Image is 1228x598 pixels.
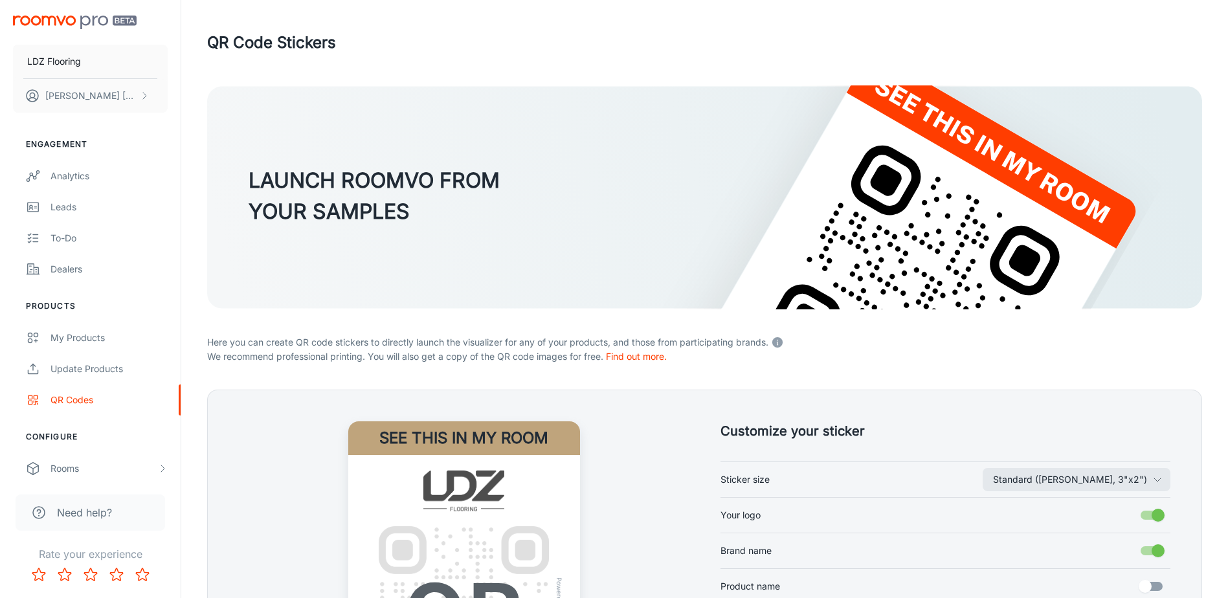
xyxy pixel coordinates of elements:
[720,472,770,487] span: Sticker size
[52,562,78,588] button: Rate 2 star
[207,31,336,54] h1: QR Code Stickers
[381,471,547,513] img: LDZ Flooring
[26,562,52,588] button: Rate 1 star
[129,562,155,588] button: Rate 5 star
[720,508,761,522] span: Your logo
[50,262,168,276] div: Dealers
[50,231,168,245] div: To-do
[50,393,168,407] div: QR Codes
[27,54,81,69] p: LDZ Flooring
[50,200,168,214] div: Leads
[720,544,772,558] span: Brand name
[249,165,500,227] h3: LAUNCH ROOMVO FROM YOUR SAMPLES
[207,333,1202,349] p: Here you can create QR code stickers to directly launch the visualizer for any of your products, ...
[45,89,137,103] p: [PERSON_NAME] [PERSON_NAME]
[78,562,104,588] button: Rate 3 star
[50,461,157,476] div: Rooms
[10,546,170,562] p: Rate your experience
[720,579,780,593] span: Product name
[50,331,168,345] div: My Products
[348,421,580,455] h4: See this in my room
[13,16,137,29] img: Roomvo PRO Beta
[13,79,168,113] button: [PERSON_NAME] [PERSON_NAME]
[207,349,1202,364] p: We recommend professional printing. You will also get a copy of the QR code images for free.
[50,362,168,376] div: Update Products
[50,169,168,183] div: Analytics
[13,45,168,78] button: LDZ Flooring
[104,562,129,588] button: Rate 4 star
[720,421,1171,441] h5: Customize your sticker
[57,505,112,520] span: Need help?
[606,351,667,362] a: Find out more.
[983,468,1170,491] button: Sticker size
